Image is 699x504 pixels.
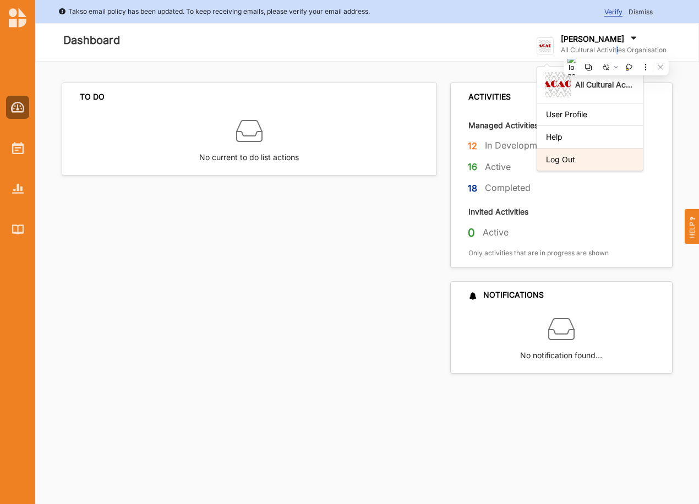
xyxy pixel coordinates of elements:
[548,316,575,342] img: box
[485,161,511,173] label: Active
[6,177,29,200] a: Reports
[485,182,531,194] label: Completed
[12,184,24,193] img: Reports
[468,206,528,217] label: Invited Activities
[9,8,26,28] img: logo
[12,224,24,234] img: Library
[468,139,477,153] label: 12
[468,290,544,300] div: NOTIFICATIONS
[6,136,29,160] a: Activities
[58,6,370,17] div: Takso email policy has been updated. To keep receiving emails, please verify your email address.
[468,160,477,174] label: 16
[537,37,554,54] img: logo
[468,182,477,195] label: 18
[561,34,624,44] label: [PERSON_NAME]
[604,8,622,17] span: Verify
[546,109,634,119] div: User Profile
[80,92,105,102] div: TO DO
[12,142,24,154] img: Activities
[520,342,602,361] label: No notification found…
[236,118,263,144] img: box
[546,132,634,142] div: Help
[468,226,475,240] label: 0
[468,249,609,258] label: Only activities that are in progress are shown
[6,96,29,119] a: Dashboard
[199,144,299,163] label: No current to do list actions
[6,218,29,241] a: Library
[483,227,509,238] label: Active
[468,92,511,102] div: ACTIVITIES
[468,120,538,130] label: Managed Activities
[561,46,667,54] label: All Cultural Activities Organisation
[546,155,634,165] div: Log Out
[629,8,653,16] span: Dismiss
[485,140,550,151] label: In Development
[11,102,25,113] img: Dashboard
[63,31,120,50] label: Dashboard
